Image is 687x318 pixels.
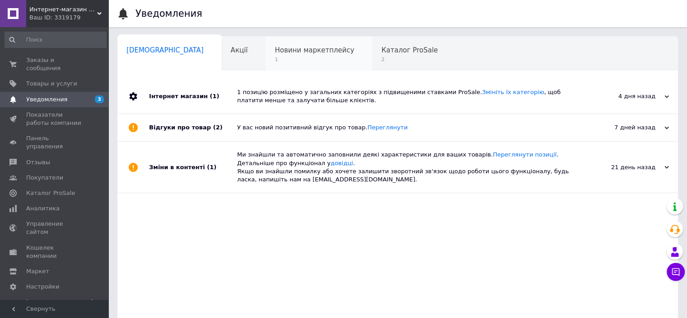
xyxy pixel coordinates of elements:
[482,89,544,95] a: Змініть їх категорію
[213,124,223,131] span: (2)
[237,88,579,104] div: 1 позицію розміщено у загальних категоріях з підвищеними ставками ProSale. , щоб платити менше та...
[95,95,104,103] span: 3
[237,151,579,184] div: Ми знайшли та автоматично заповнили деякі характеристики для ваших товарів. . Детальніше про функ...
[26,174,63,182] span: Покупатели
[275,56,354,63] span: 1
[237,123,579,132] div: У вас новий позитивний відгук про товар.
[26,244,84,260] span: Кошелек компании
[126,46,204,54] span: [DEMOGRAPHIC_DATA]
[149,79,237,114] div: Інтернет магазин
[231,46,248,54] span: Акції
[667,263,685,281] button: Чат с покупателем
[26,95,67,104] span: Уведомления
[149,142,237,193] div: Зміни в контенті
[149,114,237,141] div: Відгуки про товар
[136,8,202,19] h1: Уведомления
[26,111,84,127] span: Показатели работы компании
[381,46,438,54] span: Каталог ProSale
[26,267,49,275] span: Маркет
[381,56,438,63] span: 2
[29,14,108,22] div: Ваш ID: 3319179
[367,124,407,131] a: Переглянути
[579,163,669,171] div: 21 день назад
[210,93,219,100] span: (1)
[26,283,59,291] span: Настройки
[26,189,75,197] span: Каталог ProSale
[207,164,216,171] span: (1)
[579,92,669,100] div: 4 дня назад
[26,220,84,236] span: Управление сайтом
[26,134,84,151] span: Панель управления
[26,158,50,166] span: Отзывы
[331,160,353,166] a: довідці
[5,32,107,48] input: Поиск
[29,5,97,14] span: Интернет-магазин "Psybooks"
[26,204,60,213] span: Аналитика
[275,46,354,54] span: Новини маркетплейсу
[579,123,669,132] div: 7 дней назад
[493,151,556,158] a: Переглянути позиції
[26,56,84,72] span: Заказы и сообщения
[26,80,77,88] span: Товары и услуги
